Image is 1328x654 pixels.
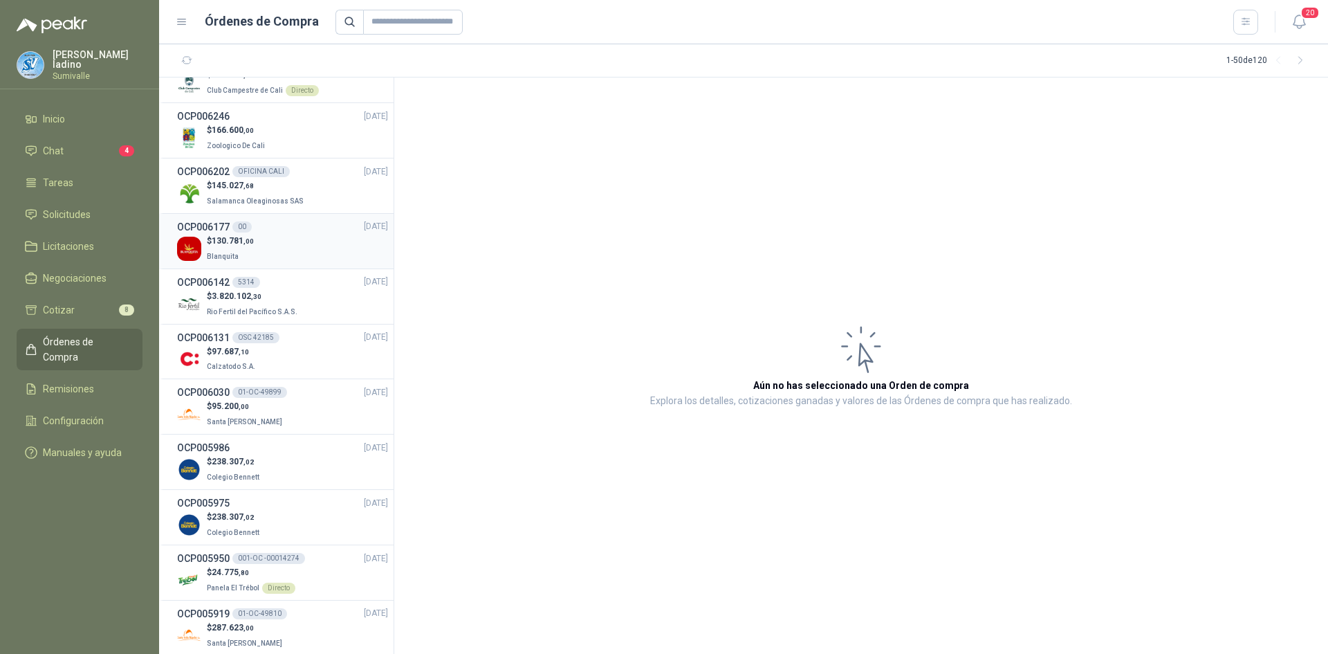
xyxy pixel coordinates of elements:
[17,106,142,132] a: Inicio
[17,17,87,33] img: Logo peakr
[177,568,201,592] img: Company Logo
[243,514,254,521] span: ,02
[17,439,142,466] a: Manuales y ayuda
[177,606,230,621] h3: OCP005919
[364,220,388,233] span: [DATE]
[177,71,201,95] img: Company Logo
[17,201,142,228] a: Solicitudes
[177,624,201,648] img: Company Logo
[364,275,388,289] span: [DATE]
[43,271,107,286] span: Negociaciones
[177,219,230,235] h3: OCP006177
[212,347,249,356] span: 97.687
[207,308,297,316] span: Rio Fertil del Pacífico S.A.S.
[207,87,283,94] span: Club Campestre de Cali
[205,12,319,31] h1: Órdenes de Compra
[1286,10,1311,35] button: 20
[243,458,254,466] span: ,02
[177,440,388,484] a: OCP005986[DATE] Company Logo$238.307,02Colegio Bennett
[177,496,388,539] a: OCP005975[DATE] Company Logo$238.307,02Colegio Bennett
[177,513,201,537] img: Company Logo
[364,331,388,344] span: [DATE]
[177,109,230,124] h3: OCP006246
[243,182,254,190] span: ,68
[212,125,254,135] span: 166.600
[212,512,254,522] span: 238.307
[232,553,305,564] div: 001-OC -00014274
[177,385,388,428] a: OCP00603001-OC-49899[DATE] Company Logo$95.200,00Santa [PERSON_NAME]
[17,233,142,260] a: Licitaciones
[17,408,142,434] a: Configuración
[262,583,295,594] div: Directo
[1226,50,1311,72] div: 1 - 50 de 120
[17,52,44,78] img: Company Logo
[239,569,249,576] span: ,80
[232,332,279,343] div: OSC 42185
[177,330,388,374] a: OCP006131OSC 42185[DATE] Company Logo$97.687,10Calzatodo S.A.
[212,181,254,190] span: 145.027
[177,347,201,371] img: Company Logo
[364,497,388,510] span: [DATE]
[207,345,258,358] p: $
[177,440,230,455] h3: OCP005986
[212,291,261,301] span: 3.820.102
[177,181,201,206] img: Company Logo
[177,109,388,152] a: OCP006246[DATE] Company Logo$166.600,00Zoologico De Cali
[239,348,249,356] span: ,10
[177,126,201,150] img: Company Logo
[177,275,388,318] a: OCP0061425314[DATE] Company Logo$3.820.102,30Rio Fertil del Pacífico S.A.S.
[177,402,201,426] img: Company Logo
[177,457,201,482] img: Company Logo
[212,457,254,466] span: 238.307
[207,235,254,248] p: $
[207,418,282,426] span: Santa [PERSON_NAME]
[43,334,129,365] span: Órdenes de Compra
[177,385,230,400] h3: OCP006030
[177,330,230,345] h3: OCP006131
[232,608,287,619] div: 01-OC-49810
[212,401,249,411] span: 95.200
[17,170,142,196] a: Tareas
[17,297,142,323] a: Cotizar8
[17,138,142,164] a: Chat4
[207,639,282,647] span: Santa [PERSON_NAME]
[43,207,91,222] span: Solicitudes
[17,265,142,291] a: Negociaciones
[1300,6,1320,19] span: 20
[207,566,295,579] p: $
[43,381,94,397] span: Remisiones
[207,142,265,149] span: Zoologico De Cali
[243,624,254,632] span: ,00
[207,253,239,260] span: Blanquita
[207,197,304,205] span: Salamanca Oleaginosas SAS
[364,165,388,179] span: [DATE]
[207,363,255,370] span: Calzatodo S.A.
[207,290,300,303] p: $
[286,85,319,96] div: Directo
[207,473,259,481] span: Colegio Bennett
[177,164,230,179] h3: OCP006202
[207,584,259,592] span: Panela El Trébol
[243,237,254,245] span: ,00
[251,293,261,300] span: ,30
[232,387,287,398] div: 01-OC-49899
[239,403,249,410] span: ,00
[364,607,388,620] span: [DATE]
[119,145,134,156] span: 4
[207,511,262,524] p: $
[364,442,388,455] span: [DATE]
[177,496,230,511] h3: OCP005975
[364,110,388,123] span: [DATE]
[207,529,259,536] span: Colegio Bennett
[232,221,252,233] div: 00
[207,124,268,137] p: $
[177,292,201,316] img: Company Logo
[232,277,260,288] div: 5314
[17,329,142,370] a: Órdenes de Compra
[43,143,64,158] span: Chat
[177,237,201,261] img: Company Logo
[177,551,230,566] h3: OCP005950
[53,72,142,80] p: Sumivalle
[177,275,230,290] h3: OCP006142
[43,175,73,190] span: Tareas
